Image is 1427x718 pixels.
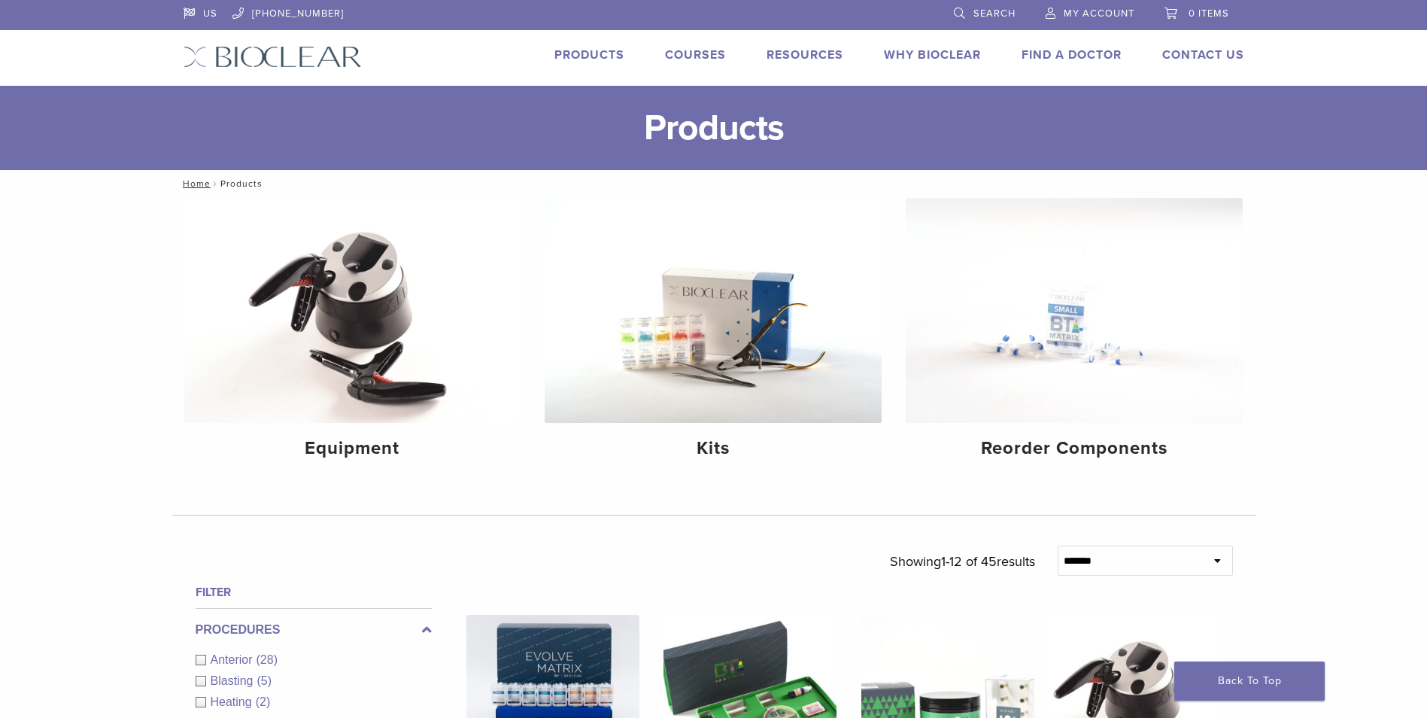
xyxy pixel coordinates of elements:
span: Blasting [211,674,257,687]
a: Find A Doctor [1022,47,1122,62]
h4: Equipment [196,435,509,462]
span: My Account [1064,8,1134,20]
span: (5) [257,674,272,687]
h4: Kits [557,435,870,462]
a: Reorder Components [906,198,1243,472]
span: (28) [257,653,278,666]
h4: Filter [196,583,432,601]
img: Bioclear [184,46,362,68]
span: Anterior [211,653,257,666]
span: (2) [256,695,271,708]
span: Heating [211,695,256,708]
a: Home [178,178,211,189]
img: Kits [545,198,882,423]
span: / [211,180,220,187]
label: Procedures [196,621,432,639]
span: Search [973,8,1016,20]
span: 1-12 of 45 [941,553,997,570]
a: Courses [665,47,726,62]
a: Kits [545,198,882,472]
h4: Reorder Components [918,435,1231,462]
nav: Products [172,170,1255,197]
a: Products [554,47,624,62]
a: Why Bioclear [884,47,981,62]
p: Showing results [890,546,1035,577]
span: 0 items [1189,8,1229,20]
img: Reorder Components [906,198,1243,423]
a: Back To Top [1174,662,1325,701]
img: Equipment [184,198,521,423]
a: Equipment [184,198,521,472]
a: Resources [767,47,843,62]
a: Contact Us [1162,47,1244,62]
